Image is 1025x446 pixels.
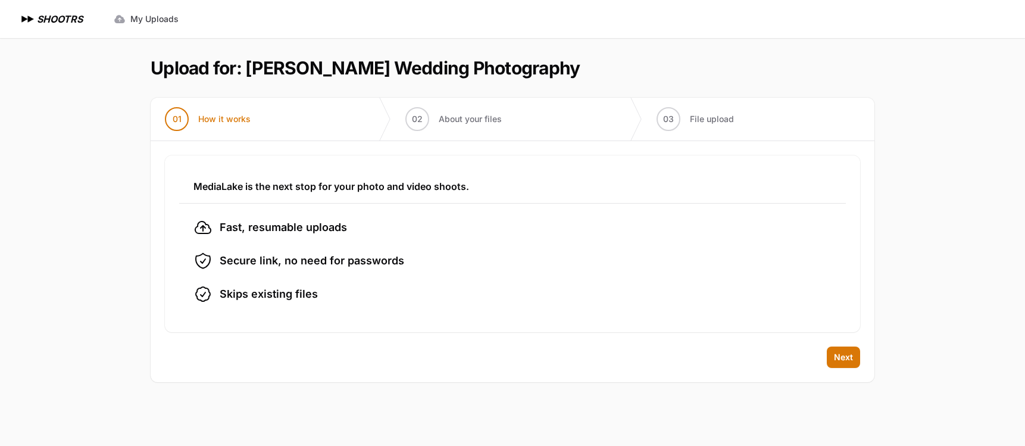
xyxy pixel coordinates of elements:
a: My Uploads [107,8,186,30]
h3: MediaLake is the next stop for your photo and video shoots. [193,179,832,194]
span: How it works [198,113,251,125]
img: SHOOTRS [19,12,37,26]
span: Fast, resumable uploads [220,219,347,236]
button: 02 About your files [391,98,516,141]
span: File upload [690,113,734,125]
span: Secure link, no need for passwords [220,252,404,269]
span: 03 [663,113,674,125]
span: Skips existing files [220,286,318,302]
span: 01 [173,113,182,125]
span: 02 [412,113,423,125]
span: About your files [439,113,502,125]
button: Next [827,347,860,368]
a: SHOOTRS SHOOTRS [19,12,83,26]
span: My Uploads [130,13,179,25]
h1: Upload for: [PERSON_NAME] Wedding Photography [151,57,580,79]
button: 03 File upload [642,98,748,141]
button: 01 How it works [151,98,265,141]
h1: SHOOTRS [37,12,83,26]
span: Next [834,351,853,363]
